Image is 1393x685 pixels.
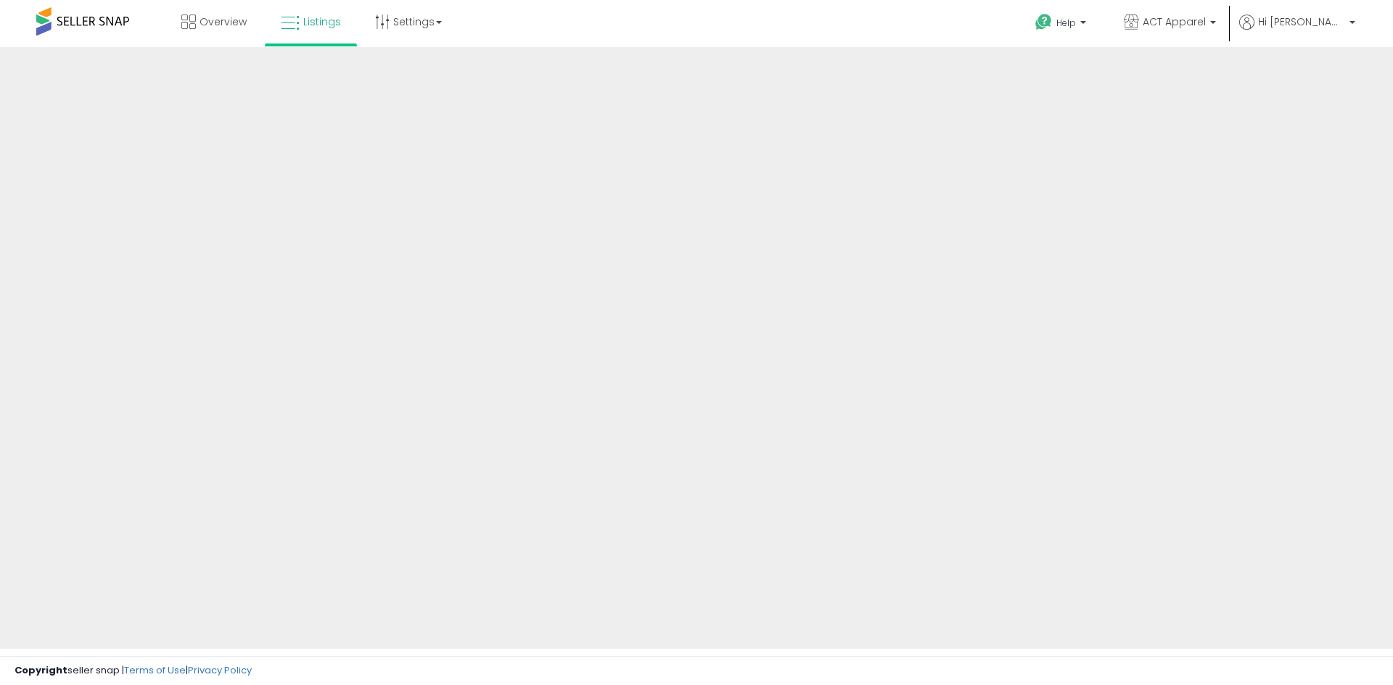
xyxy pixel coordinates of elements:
[1258,14,1345,29] span: Hi [PERSON_NAME]
[1024,2,1101,47] a: Help
[1143,14,1206,29] span: ACT Apparel
[1035,13,1053,31] i: Get Help
[1239,14,1355,47] a: Hi [PERSON_NAME]
[303,14,341,29] span: Listings
[200,14,247,29] span: Overview
[1056,17,1076,29] span: Help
